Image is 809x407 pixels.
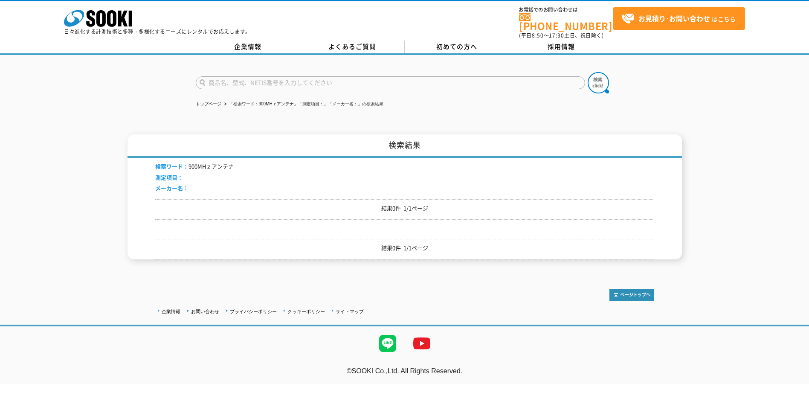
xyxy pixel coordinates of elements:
a: お見積り･お問い合わせはこちら [613,7,745,30]
a: 企業情報 [196,41,300,53]
img: トップページへ [609,289,654,301]
p: 日々進化する計測技術と多種・多様化するニーズにレンタルでお応えします。 [64,29,251,34]
a: テストMail [776,376,809,383]
strong: お見積り･お問い合わせ [638,13,710,23]
a: 企業情報 [162,309,180,314]
span: (平日 ～ 土日、祝日除く) [519,32,603,39]
span: メーカー名： [155,184,188,192]
a: クッキーポリシー [287,309,325,314]
img: LINE [371,326,405,360]
span: 17:30 [549,32,564,39]
li: 900MHｚアンテナ [155,162,234,171]
img: YouTube [405,326,439,360]
span: 8:50 [532,32,544,39]
a: お問い合わせ [191,309,219,314]
span: はこちら [621,12,736,25]
span: お電話でのお問い合わせは [519,7,613,12]
a: トップページ [196,102,221,106]
a: サイトマップ [336,309,364,314]
li: 「検索ワード：900MHｚアンテナ」「測定項目：」「メーカー名：」の検索結果 [223,100,383,109]
a: [PHONE_NUMBER] [519,13,613,31]
p: 結果0件 1/1ページ [155,244,654,253]
span: 初めての方へ [436,42,477,51]
a: プライバシーポリシー [230,309,277,314]
h1: 検索結果 [128,134,682,158]
span: 測定項目： [155,173,183,181]
a: よくあるご質問 [300,41,405,53]
a: 初めての方へ [405,41,509,53]
p: 結果0件 1/1ページ [155,204,654,213]
a: 採用情報 [509,41,614,53]
span: 検索ワード： [155,162,188,170]
input: 商品名、型式、NETIS番号を入力してください [196,76,585,89]
img: btn_search.png [588,72,609,93]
